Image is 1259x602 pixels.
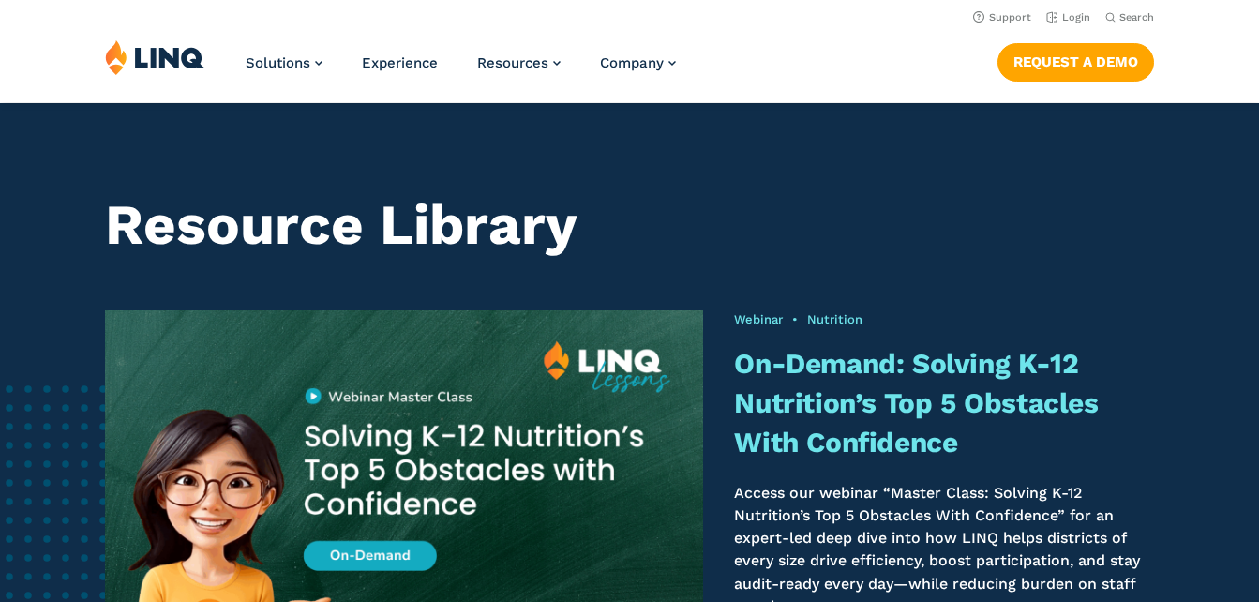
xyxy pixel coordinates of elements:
a: Resources [477,54,561,71]
h1: Resource Library [105,193,1154,258]
span: Solutions [246,54,310,71]
a: Webinar [734,312,783,326]
a: Company [600,54,676,71]
a: Nutrition [807,312,862,326]
a: On-Demand: Solving K-12 Nutrition’s Top 5 Obstacles With Confidence [734,347,1098,459]
img: LINQ | K‑12 Software [105,39,204,75]
nav: Button Navigation [997,39,1154,81]
button: Open Search Bar [1105,10,1154,24]
a: Request a Demo [997,43,1154,81]
nav: Primary Navigation [246,39,676,101]
a: Support [973,11,1031,23]
a: Login [1046,11,1090,23]
div: • [734,311,1154,328]
a: Experience [362,54,438,71]
span: Resources [477,54,548,71]
a: Solutions [246,54,322,71]
span: Company [600,54,664,71]
span: Search [1119,11,1154,23]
